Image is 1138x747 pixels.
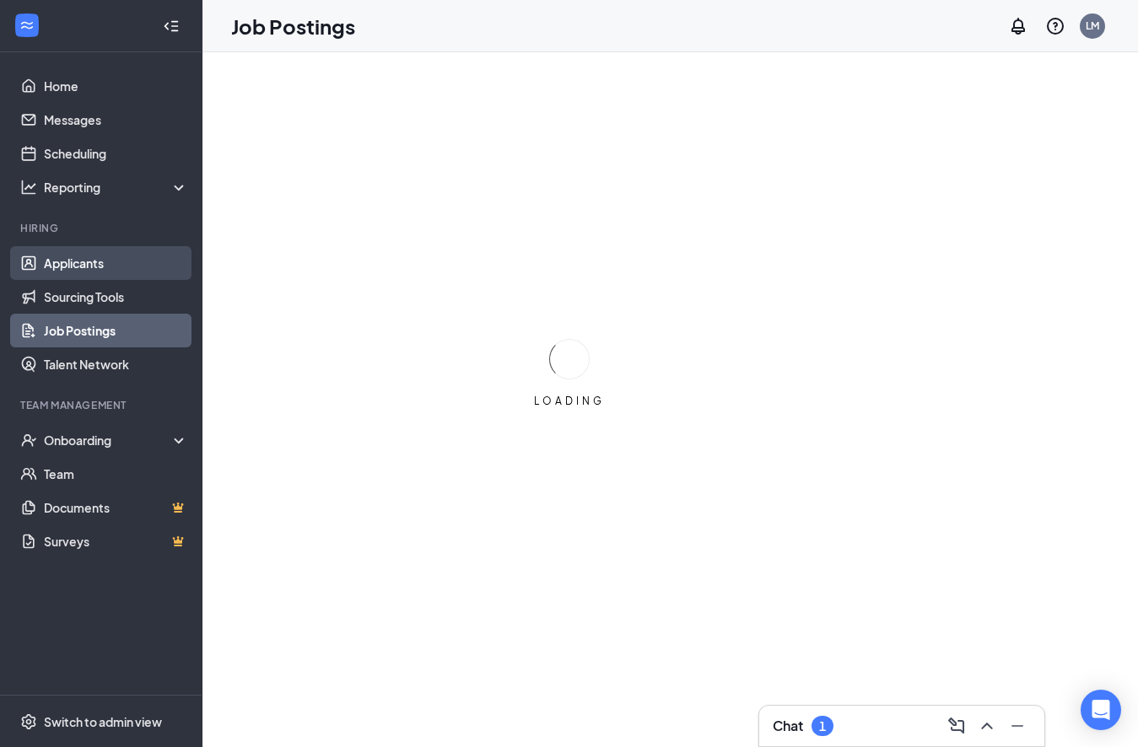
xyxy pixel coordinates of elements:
a: DocumentsCrown [44,491,188,524]
svg: UserCheck [20,432,37,449]
div: LM [1086,19,1099,33]
div: Reporting [44,179,189,196]
div: Onboarding [44,432,174,449]
button: ComposeMessage [943,712,970,739]
svg: Notifications [1008,16,1028,36]
a: Home [44,69,188,103]
a: Scheduling [44,137,188,170]
svg: Analysis [20,179,37,196]
svg: ChevronUp [977,716,997,736]
a: Talent Network [44,347,188,381]
div: Hiring [20,221,185,235]
a: Team [44,457,188,491]
button: Minimize [1004,712,1031,739]
svg: Minimize [1007,716,1027,736]
button: ChevronUp [974,712,1000,739]
div: LOADING [527,394,612,408]
div: Open Intercom Messenger [1081,690,1121,730]
a: Job Postings [44,314,188,347]
a: SurveysCrown [44,524,188,558]
a: Messages [44,103,188,137]
a: Sourcing Tools [44,280,188,314]
div: Team Management [20,398,185,412]
div: Switch to admin view [44,713,162,730]
svg: QuestionInfo [1045,16,1065,36]
svg: ComposeMessage [947,716,967,736]
div: 1 [819,719,826,734]
a: Applicants [44,246,188,280]
svg: WorkstreamLogo [19,17,35,34]
h1: Job Postings [231,12,355,40]
svg: Collapse [163,18,180,35]
svg: Settings [20,713,37,730]
h3: Chat [773,717,803,735]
